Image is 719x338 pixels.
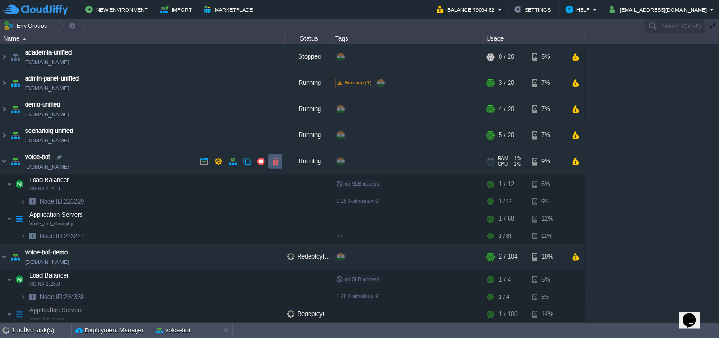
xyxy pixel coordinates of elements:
span: voice-bot-demo [25,248,68,257]
div: 1 / 12 [499,175,514,194]
div: 3 / 20 [499,70,514,96]
a: [DOMAIN_NAME] [25,110,69,119]
div: Stopped [285,44,332,70]
div: 0 / 20 [499,44,514,70]
img: CloudJiffy [3,4,68,16]
button: Deployment Manager [75,326,144,335]
span: 1% [512,161,521,167]
span: 223229 [39,197,85,206]
button: [EMAIL_ADDRESS][DOMAIN_NAME] [610,4,710,15]
div: 5% [532,290,563,304]
a: Application ServersVoice_bot_cloudjiffy [28,211,84,218]
div: 7% [532,70,563,96]
span: Node ID: [40,233,64,240]
a: Load BalancerNGINX 1.26.3 [28,177,70,184]
span: no SLB access [337,276,380,282]
a: [DOMAIN_NAME] [25,257,69,267]
div: Name [1,33,284,44]
span: Application Servers [28,211,84,219]
img: AMDAwAAAACH5BAEAAAAALAAAAAABAAEAAAICRAEAOw== [20,229,26,244]
span: Node ID: [40,293,64,300]
span: 1.28.0-almalinux-9 [337,293,378,299]
img: AMDAwAAAACH5BAEAAAAALAAAAAABAAEAAAICRAEAOw== [26,194,39,209]
a: [DOMAIN_NAME] [25,84,69,93]
a: [DOMAIN_NAME] [25,136,69,145]
div: 1 active task(s) [12,323,71,338]
div: 4 / 20 [499,96,514,122]
div: 2 / 104 [499,244,518,270]
span: 223227 [39,232,85,240]
img: AMDAwAAAACH5BAEAAAAALAAAAAABAAEAAAICRAEAOw== [13,209,26,228]
img: AMDAwAAAACH5BAEAAAAALAAAAAABAAEAAAICRAEAOw== [7,175,12,194]
img: AMDAwAAAACH5BAEAAAAALAAAAAABAAEAAAICRAEAOw== [26,229,39,244]
div: Usage [484,33,584,44]
span: Voice_bot_cloudjiffy [29,221,73,226]
img: AMDAwAAAACH5BAEAAAAALAAAAAABAAEAAAICRAEAOw== [20,290,26,304]
img: AMDAwAAAACH5BAEAAAAALAAAAAABAAEAAAICRAEAOw== [9,44,22,70]
div: 5% [532,270,563,289]
img: AMDAwAAAACH5BAEAAAAALAAAAAABAAEAAAICRAEAOw== [9,244,22,270]
span: 1% [512,156,522,161]
div: Running [285,122,332,148]
img: AMDAwAAAACH5BAEAAAAALAAAAAABAAEAAAICRAEAOw== [9,149,22,174]
div: 6% [532,194,563,209]
button: Import [160,4,195,15]
div: 10% [532,244,563,270]
a: Application ServersVoice-bot-demo [28,307,84,314]
div: 7% [532,96,563,122]
a: Node ID:223229 [39,197,85,206]
img: AMDAwAAAACH5BAEAAAAALAAAAAABAAEAAAICRAEAOw== [0,122,8,148]
button: Help [566,4,593,15]
div: 1 / 4 [499,270,511,289]
a: scenarioiq-unified [25,126,73,136]
span: CPU [498,161,508,167]
img: AMDAwAAAACH5BAEAAAAALAAAAAABAAEAAAICRAEAOw== [13,175,26,194]
span: RAM [498,156,509,161]
img: AMDAwAAAACH5BAEAAAAALAAAAAABAAEAAAICRAEAOw== [0,44,8,70]
img: AMDAwAAAACH5BAEAAAAALAAAAAABAAEAAAICRAEAOw== [13,270,26,289]
button: voice-bot [156,326,191,335]
div: 1 / 68 [499,229,512,244]
div: 6% [532,175,563,194]
button: New Environment [85,4,151,15]
div: 12% [532,209,563,228]
img: AMDAwAAAACH5BAEAAAAALAAAAAABAAEAAAICRAEAOw== [9,70,22,96]
button: Env Groups [3,19,50,32]
span: Voice-bot-demo [29,316,64,322]
span: Redeploying... [287,310,337,318]
img: AMDAwAAAACH5BAEAAAAALAAAAAABAAEAAAICRAEAOw== [0,70,8,96]
span: 1.26.3-almalinux-9 [337,198,378,204]
div: 1 / 12 [499,194,512,209]
div: Running [285,96,332,122]
a: [DOMAIN_NAME] [25,57,69,67]
span: v5 [337,233,342,238]
span: Redeploying... [287,253,337,260]
span: Load Balancer [28,272,70,280]
div: Tags [333,33,483,44]
div: Running [285,149,332,174]
img: AMDAwAAAACH5BAEAAAAALAAAAAABAAEAAAICRAEAOw== [7,270,12,289]
img: AMDAwAAAACH5BAEAAAAALAAAAAABAAEAAAICRAEAOw== [9,122,22,148]
img: AMDAwAAAACH5BAEAAAAALAAAAAABAAEAAAICRAEAOw== [0,96,8,122]
img: AMDAwAAAACH5BAEAAAAALAAAAAABAAEAAAICRAEAOw== [13,305,26,324]
div: 5 / 20 [499,122,514,148]
a: [DOMAIN_NAME] [25,162,69,171]
a: voice-bot [25,152,50,162]
img: AMDAwAAAACH5BAEAAAAALAAAAAABAAEAAAICRAEAOw== [26,290,39,304]
span: Load Balancer [28,176,70,184]
span: NGINX 1.28.0 [29,282,60,287]
a: demo-unified [25,100,60,110]
img: AMDAwAAAACH5BAEAAAAALAAAAAABAAEAAAICRAEAOw== [7,305,12,324]
button: Balance ₹9094.82 [437,4,498,15]
iframe: chat widget [679,300,710,329]
a: Node ID:223227 [39,232,85,240]
div: 9% [532,149,563,174]
a: academia-unified [25,48,72,57]
span: no SLB access [337,181,380,187]
img: AMDAwAAAACH5BAEAAAAALAAAAAABAAEAAAICRAEAOw== [0,244,8,270]
img: AMDAwAAAACH5BAEAAAAALAAAAAABAAEAAAICRAEAOw== [20,194,26,209]
span: NGINX 1.26.3 [29,186,60,192]
button: Settings [514,4,554,15]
